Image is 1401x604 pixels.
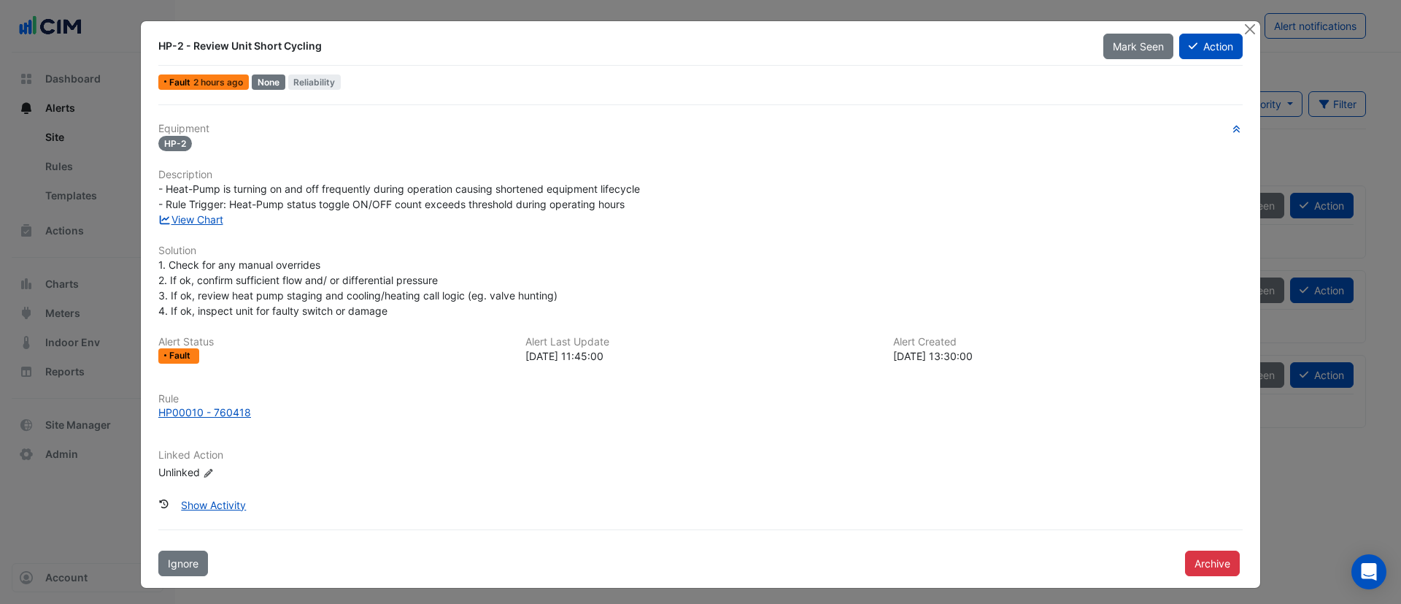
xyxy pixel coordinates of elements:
[893,348,1243,364] div: [DATE] 13:30:00
[158,136,192,151] span: HP-2
[1103,34,1173,59] button: Mark Seen
[525,348,875,364] div: [DATE] 11:45:00
[288,74,341,90] span: Reliability
[158,183,640,210] span: - Heat-Pump is turning on and off frequently during operation causing shortened equipment lifecyc...
[525,336,875,348] h6: Alert Last Update
[1185,551,1240,576] button: Archive
[1179,34,1243,59] button: Action
[158,405,251,420] div: HP00010 - 760418
[1242,21,1257,37] button: Close
[252,74,285,90] div: None
[193,77,243,88] span: Fri 12-Sep-2025 11:45 AEST
[158,245,1243,257] h6: Solution
[171,492,255,518] button: Show Activity
[158,213,223,226] a: View Chart
[158,336,508,348] h6: Alert Status
[169,78,193,87] span: Fault
[203,467,214,478] fa-icon: Edit Linked Action
[158,123,1243,135] h6: Equipment
[158,259,557,317] span: 1. Check for any manual overrides 2. If ok, confirm sufficient flow and/ or differential pressure...
[158,405,1243,420] a: HP00010 - 760418
[893,336,1243,348] h6: Alert Created
[169,351,193,360] span: Fault
[168,557,198,570] span: Ignore
[158,39,1086,53] div: HP-2 - Review Unit Short Cycling
[158,393,1243,405] h6: Rule
[158,465,333,480] div: Unlinked
[158,169,1243,181] h6: Description
[158,551,208,576] button: Ignore
[1113,40,1164,53] span: Mark Seen
[158,449,1243,462] h6: Linked Action
[1351,554,1386,589] div: Open Intercom Messenger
